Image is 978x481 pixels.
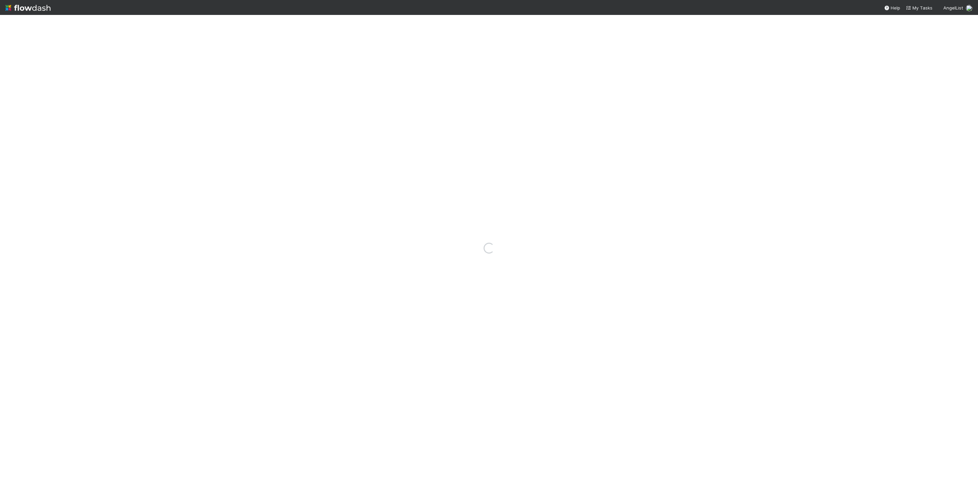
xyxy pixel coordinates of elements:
[906,5,932,11] span: My Tasks
[943,5,963,11] span: AngelList
[5,2,51,14] img: logo-inverted-e16ddd16eac7371096b0.svg
[906,4,932,11] a: My Tasks
[884,4,900,11] div: Help
[966,5,973,12] img: avatar_d7f67417-030a-43ce-a3ce-a315a3ccfd08.png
